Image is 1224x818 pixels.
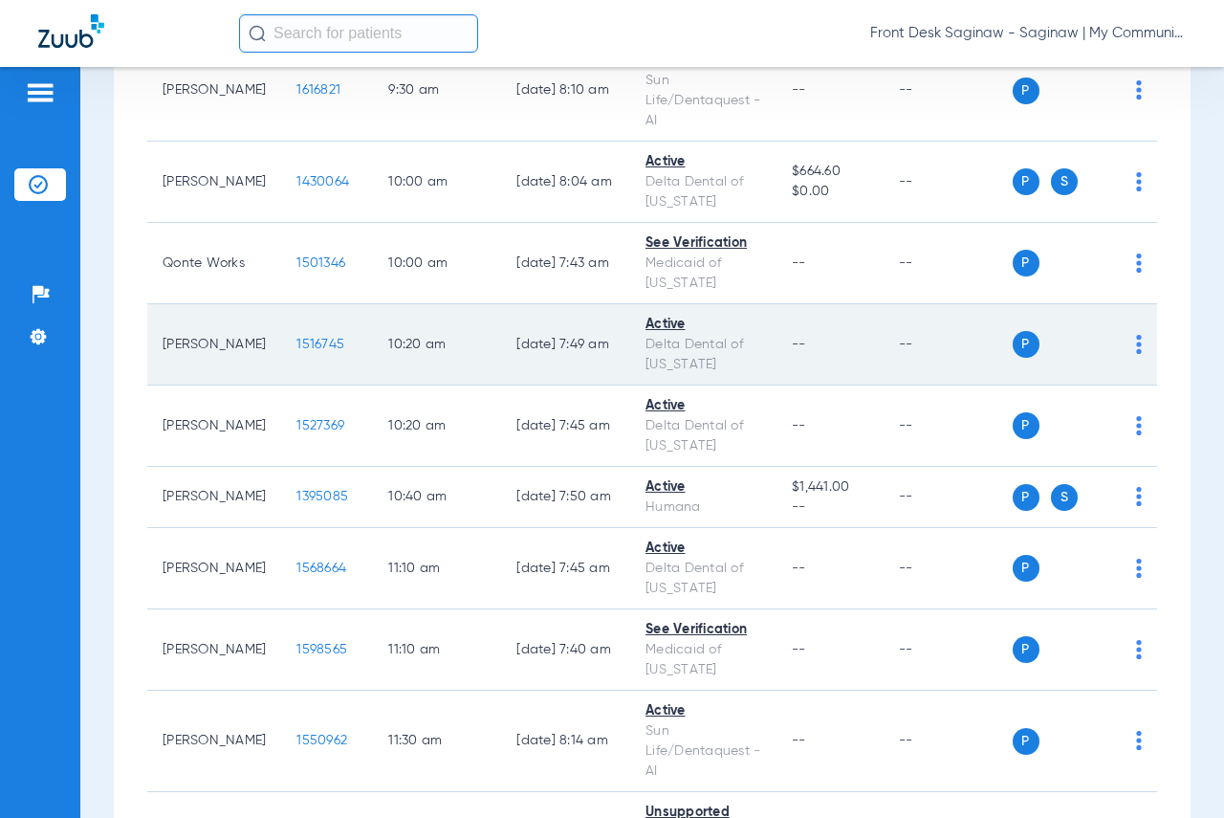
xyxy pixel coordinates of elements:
[296,734,347,747] span: 1550962
[1013,331,1039,358] span: P
[147,223,281,304] td: Qonte Works
[501,223,630,304] td: [DATE] 7:43 AM
[792,419,806,432] span: --
[792,338,806,351] span: --
[296,490,348,503] span: 1395085
[645,254,761,294] div: Medicaid of [US_STATE]
[792,83,806,97] span: --
[884,304,1013,386] td: --
[1136,172,1142,191] img: group-dot-blue.svg
[1136,559,1142,578] img: group-dot-blue.svg
[147,467,281,528] td: [PERSON_NAME]
[645,559,761,599] div: Delta Dental of [US_STATE]
[1136,335,1142,354] img: group-dot-blue.svg
[792,562,806,575] span: --
[296,338,344,351] span: 1516745
[792,477,867,497] span: $1,441.00
[645,416,761,456] div: Delta Dental of [US_STATE]
[501,609,630,691] td: [DATE] 7:40 AM
[249,25,266,42] img: Search Icon
[1013,168,1039,195] span: P
[1013,77,1039,104] span: P
[1013,636,1039,663] span: P
[1013,555,1039,582] span: P
[373,386,501,467] td: 10:20 AM
[645,477,761,497] div: Active
[373,223,501,304] td: 10:00 AM
[501,528,630,609] td: [DATE] 7:45 AM
[296,419,344,432] span: 1527369
[884,40,1013,142] td: --
[792,643,806,656] span: --
[1013,484,1039,511] span: P
[501,142,630,223] td: [DATE] 8:04 AM
[25,81,55,104] img: hamburger-icon
[1051,168,1078,195] span: S
[645,721,761,782] div: Sun Life/Dentaquest - AI
[645,233,761,254] div: See Verification
[870,24,1186,43] span: Front Desk Saginaw - Saginaw | My Community Dental Centers
[1128,726,1224,818] iframe: Chat Widget
[884,467,1013,528] td: --
[373,304,501,386] td: 10:20 AM
[884,386,1013,467] td: --
[645,497,761,518] div: Humana
[1013,250,1039,276] span: P
[296,256,345,270] span: 1501346
[501,40,630,142] td: [DATE] 8:10 AM
[1136,416,1142,435] img: group-dot-blue.svg
[1051,484,1078,511] span: S
[239,14,478,53] input: Search for patients
[1013,412,1039,439] span: P
[1136,254,1142,273] img: group-dot-blue.svg
[884,609,1013,691] td: --
[792,182,867,202] span: $0.00
[147,691,281,792] td: [PERSON_NAME]
[792,256,806,270] span: --
[296,83,340,97] span: 1616821
[373,691,501,792] td: 11:30 AM
[147,609,281,691] td: [PERSON_NAME]
[147,40,281,142] td: [PERSON_NAME]
[645,396,761,416] div: Active
[645,71,761,131] div: Sun Life/Dentaquest - AI
[884,691,1013,792] td: --
[1136,640,1142,659] img: group-dot-blue.svg
[645,620,761,640] div: See Verification
[296,643,347,656] span: 1598565
[147,386,281,467] td: [PERSON_NAME]
[792,162,867,182] span: $664.60
[38,14,104,48] img: Zuub Logo
[147,304,281,386] td: [PERSON_NAME]
[501,467,630,528] td: [DATE] 7:50 AM
[147,528,281,609] td: [PERSON_NAME]
[296,175,349,188] span: 1430064
[1013,728,1039,755] span: P
[792,497,867,518] span: --
[645,539,761,559] div: Active
[296,562,346,575] span: 1568664
[373,609,501,691] td: 11:10 AM
[645,315,761,335] div: Active
[645,335,761,375] div: Delta Dental of [US_STATE]
[884,142,1013,223] td: --
[884,528,1013,609] td: --
[645,701,761,721] div: Active
[645,152,761,172] div: Active
[645,172,761,212] div: Delta Dental of [US_STATE]
[373,467,501,528] td: 10:40 AM
[373,142,501,223] td: 10:00 AM
[373,40,501,142] td: 9:30 AM
[1136,80,1142,99] img: group-dot-blue.svg
[884,223,1013,304] td: --
[501,691,630,792] td: [DATE] 8:14 AM
[147,142,281,223] td: [PERSON_NAME]
[645,640,761,680] div: Medicaid of [US_STATE]
[1136,487,1142,506] img: group-dot-blue.svg
[373,528,501,609] td: 11:10 AM
[501,386,630,467] td: [DATE] 7:45 AM
[501,304,630,386] td: [DATE] 7:49 AM
[792,734,806,747] span: --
